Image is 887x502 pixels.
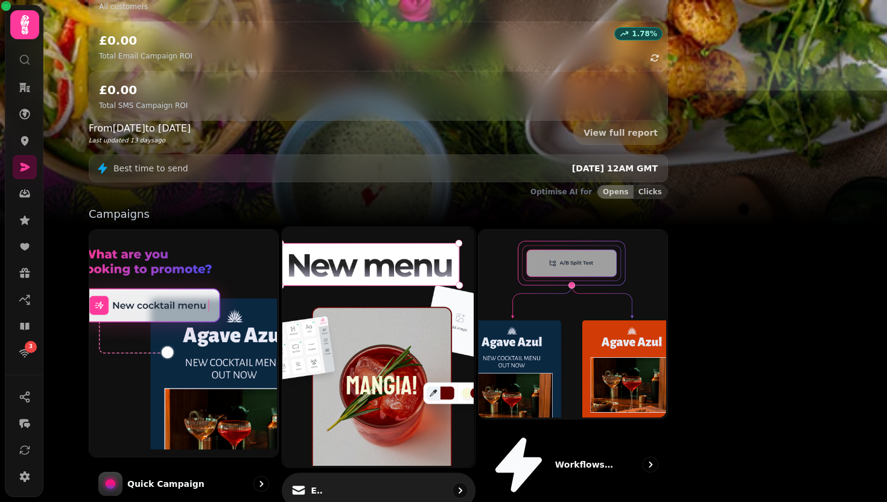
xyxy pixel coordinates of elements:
p: Optimise AI for [530,187,592,197]
img: Email [281,226,473,466]
p: Total SMS Campaign ROI [99,101,188,110]
p: 1.78 % [632,29,657,39]
p: Best time to send [113,162,188,174]
img: Workflows (coming soon) [477,229,666,418]
span: Opens [603,188,629,195]
svg: go to [454,485,466,497]
button: Opens [597,185,634,199]
a: View full report [573,121,668,145]
span: [DATE] 12AM GMT [572,164,658,173]
span: 3 [29,343,33,351]
button: Clicks [634,185,667,199]
p: Campaigns [89,209,668,220]
p: Last updated 13 days ago [89,136,191,145]
p: All customers [99,2,154,11]
svg: go to [644,459,657,471]
h2: £0.00 [99,81,188,98]
p: Total Email Campaign ROI [99,51,192,61]
span: Clicks [638,188,662,195]
a: 3 [13,341,37,365]
p: Workflows (coming soon) [555,459,615,471]
p: Quick Campaign [127,478,205,490]
svg: go to [255,478,267,490]
button: refresh [644,48,665,68]
p: From [DATE] to [DATE] [89,121,191,136]
h2: £0.00 [99,32,192,49]
p: Email [311,485,323,497]
img: Quick Campaign [88,229,277,456]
